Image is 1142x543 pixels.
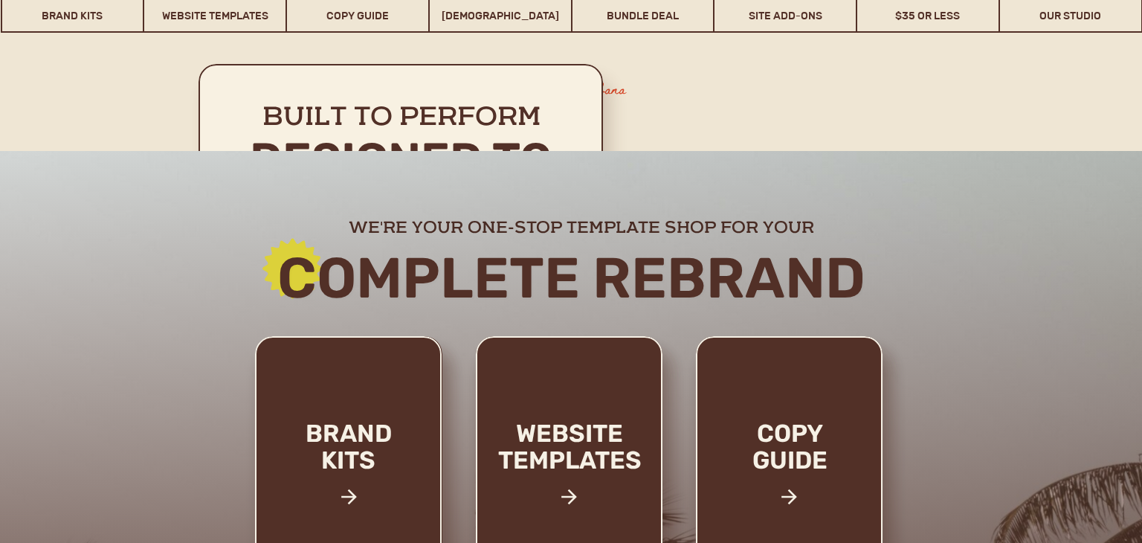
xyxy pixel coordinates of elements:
h2: Designed to [216,135,586,187]
h2: Built to perform [216,103,586,135]
h2: Complete rebrand [170,248,973,308]
h2: we're your one-stop template shop for your [242,216,920,235]
a: brand kits [285,420,411,524]
a: copy guide [721,420,859,524]
a: website templates [472,420,667,506]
